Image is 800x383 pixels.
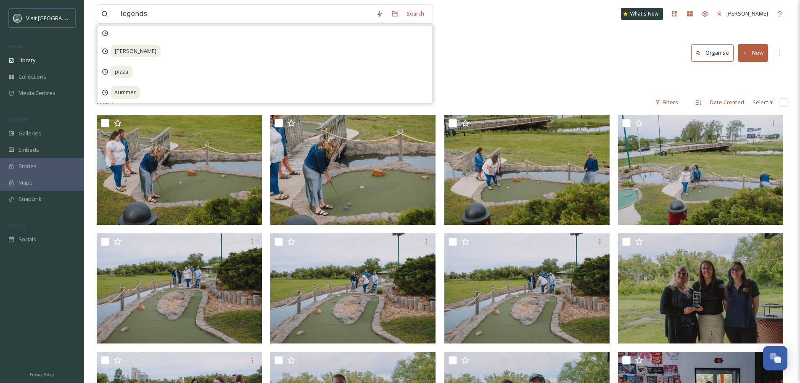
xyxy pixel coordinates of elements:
img: untitled-30.jpg [618,115,783,225]
a: Organise [691,44,738,61]
img: untitled-28.jpg [270,233,436,343]
span: Stories [18,162,37,170]
span: Media Centres [18,89,55,97]
span: SnapLink [18,195,42,203]
img: untitled-32.jpg [270,115,436,225]
button: New [738,44,768,61]
span: Library [18,56,35,64]
span: Galleries [18,129,41,137]
span: pizza [111,66,132,78]
span: Visit [GEOGRAPHIC_DATA] [26,14,91,22]
span: [PERSON_NAME] [111,45,161,57]
img: watertown-convention-and-visitors-bureau.jpg [13,14,22,22]
span: 22 file s [97,98,114,106]
span: Privacy Policy [30,372,54,377]
span: Maps [18,179,32,187]
span: Embeds [18,146,39,154]
input: Search your library [116,5,372,23]
span: Select all [752,98,775,106]
span: WIDGETS [8,116,28,123]
img: EKJ_0663.jpg [618,233,783,343]
a: What's New [621,8,663,20]
div: Search [402,5,428,22]
div: Date Created [706,94,748,111]
a: Privacy Policy [30,369,54,379]
a: [PERSON_NAME] [713,5,772,22]
img: untitled-33.jpg [97,115,262,225]
button: Open Chat [763,346,787,370]
img: untitled-31.jpg [444,115,610,225]
span: Collections [18,73,46,81]
button: Organise [691,44,734,61]
span: SOCIALS [8,222,25,229]
img: untitled-29.jpg [97,233,262,343]
span: summer [111,86,140,98]
div: Filters [651,94,682,111]
img: untitled-27.jpg [444,233,610,343]
span: [PERSON_NAME] [726,10,768,17]
span: MEDIA [8,43,23,50]
span: Socials [18,235,36,243]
